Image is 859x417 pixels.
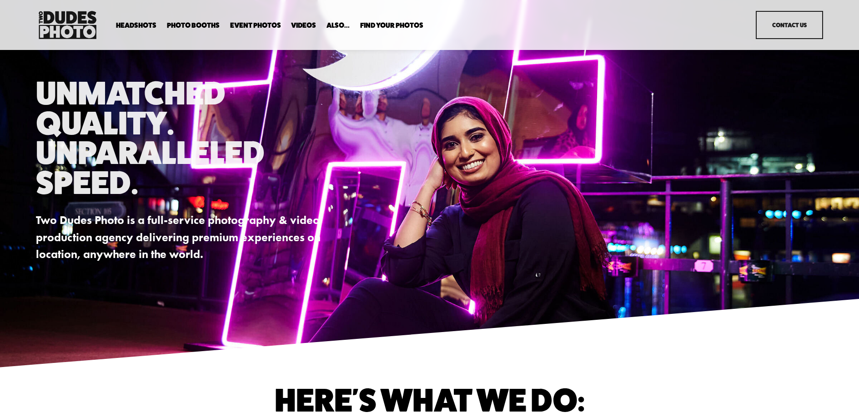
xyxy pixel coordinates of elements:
[360,22,423,29] span: Find Your Photos
[291,21,316,30] a: Videos
[116,22,156,29] span: Headshots
[327,22,350,29] span: Also...
[36,213,323,261] strong: Two Dudes Photo is a full-service photography & video production agency delivering premium experi...
[756,11,823,39] a: Contact Us
[116,21,156,30] a: folder dropdown
[36,78,328,197] h1: Unmatched Quality. Unparalleled Speed.
[167,21,220,30] a: folder dropdown
[167,22,220,29] span: Photo Booths
[360,21,423,30] a: folder dropdown
[135,385,725,415] h1: Here's What We do:
[230,21,281,30] a: Event Photos
[327,21,350,30] a: folder dropdown
[36,9,99,41] img: Two Dudes Photo | Headshots, Portraits &amp; Photo Booths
